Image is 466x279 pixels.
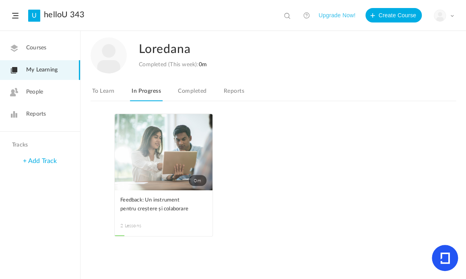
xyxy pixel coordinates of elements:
[120,196,207,214] a: Feedback: Un instrument pentru creștere și colaborare
[222,86,246,101] a: Reports
[115,114,212,190] a: 0m
[26,110,46,118] span: Reports
[188,175,207,186] span: 0m
[365,8,422,22] button: Create Course
[26,44,46,52] span: Courses
[139,37,431,61] h2: Loredana
[26,66,58,74] span: My Learning
[176,86,208,101] a: Completed
[26,88,43,96] span: People
[434,10,445,21] img: user-image.png
[12,142,66,149] h4: Tracks
[318,8,355,22] button: Upgrade Now!
[130,86,163,101] a: In Progress
[28,10,40,22] a: U
[44,10,85,20] a: helloU 343
[91,37,127,73] img: user-image.png
[91,86,116,101] a: To Learn
[139,61,207,68] div: Completed (This week):
[120,196,195,214] span: Feedback: Un instrument pentru creștere și colaborare
[23,158,57,164] a: + Add Track
[198,62,206,67] span: 0m
[120,222,164,229] span: 2 Lessons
